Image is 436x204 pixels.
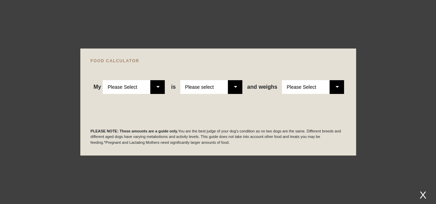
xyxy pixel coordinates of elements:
[171,84,175,90] span: is
[93,84,101,90] span: My
[247,84,258,90] span: and
[91,59,346,63] h4: FOOD CALCULATOR
[91,128,346,146] p: You are the best judge of your dog's condition as no two dogs are the same. Different breeds and ...
[247,84,277,90] span: weighs
[91,129,178,133] b: PLEASE NOTE: These amounts are a guide only.
[417,189,429,201] div: X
